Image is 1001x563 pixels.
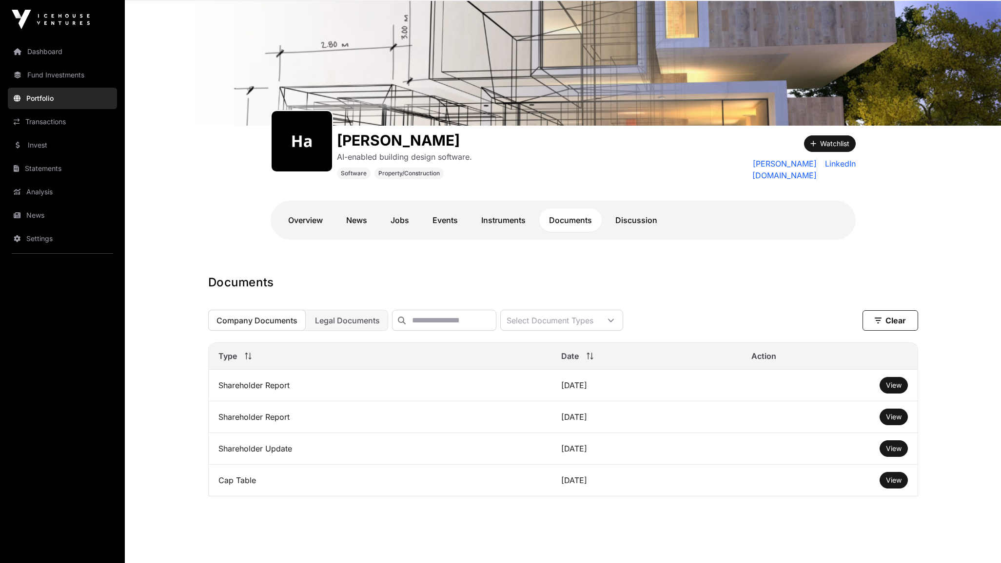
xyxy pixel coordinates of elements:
a: Discussion [606,208,667,232]
td: Shareholder Update [209,433,551,465]
span: Property/Construction [378,169,440,177]
span: View [886,444,902,452]
a: Statements [8,158,117,179]
a: [PERSON_NAME][DOMAIN_NAME] [694,158,817,181]
img: Icehouse Ventures Logo [12,10,90,29]
td: [DATE] [551,465,742,496]
button: Legal Documents [307,310,388,331]
a: Jobs [381,208,419,232]
button: View [880,472,908,488]
a: View [886,380,902,390]
button: Watchlist [804,135,856,152]
span: Company Documents [216,316,297,325]
a: View [886,475,902,485]
span: Type [218,350,237,362]
img: harth430.png [275,115,328,168]
a: Events [423,208,468,232]
h1: [PERSON_NAME] [337,131,472,149]
a: Transactions [8,111,117,132]
button: Clear [863,310,918,331]
nav: Tabs [278,208,848,232]
a: News [336,208,377,232]
td: [DATE] [551,433,742,465]
a: View [886,444,902,453]
a: Documents [539,208,602,232]
img: Harth [125,1,1001,126]
span: View [886,413,902,421]
div: Select Document Types [501,310,599,330]
td: [DATE] [551,370,742,401]
a: Fund Investments [8,64,117,86]
button: Company Documents [208,310,306,331]
button: View [880,409,908,425]
a: Invest [8,134,117,156]
span: Action [751,350,776,362]
button: View [880,377,908,394]
a: View [886,412,902,422]
h1: Documents [208,275,918,290]
td: Cap Table [209,465,551,496]
a: Analysis [8,181,117,203]
a: Portfolio [8,88,117,109]
a: Dashboard [8,41,117,62]
p: AI-enabled building design software. [337,151,472,163]
span: Software [341,169,367,177]
td: [DATE] [551,401,742,433]
a: LinkedIn [821,158,856,181]
span: View [886,381,902,389]
td: Shareholder Report [209,370,551,401]
a: News [8,205,117,226]
button: View [880,440,908,457]
a: Settings [8,228,117,249]
td: Shareholder Report [209,401,551,433]
span: Legal Documents [315,316,380,325]
a: Instruments [471,208,535,232]
span: Date [561,350,579,362]
a: Overview [278,208,333,232]
iframe: Chat Widget [952,516,1001,563]
span: View [886,476,902,484]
